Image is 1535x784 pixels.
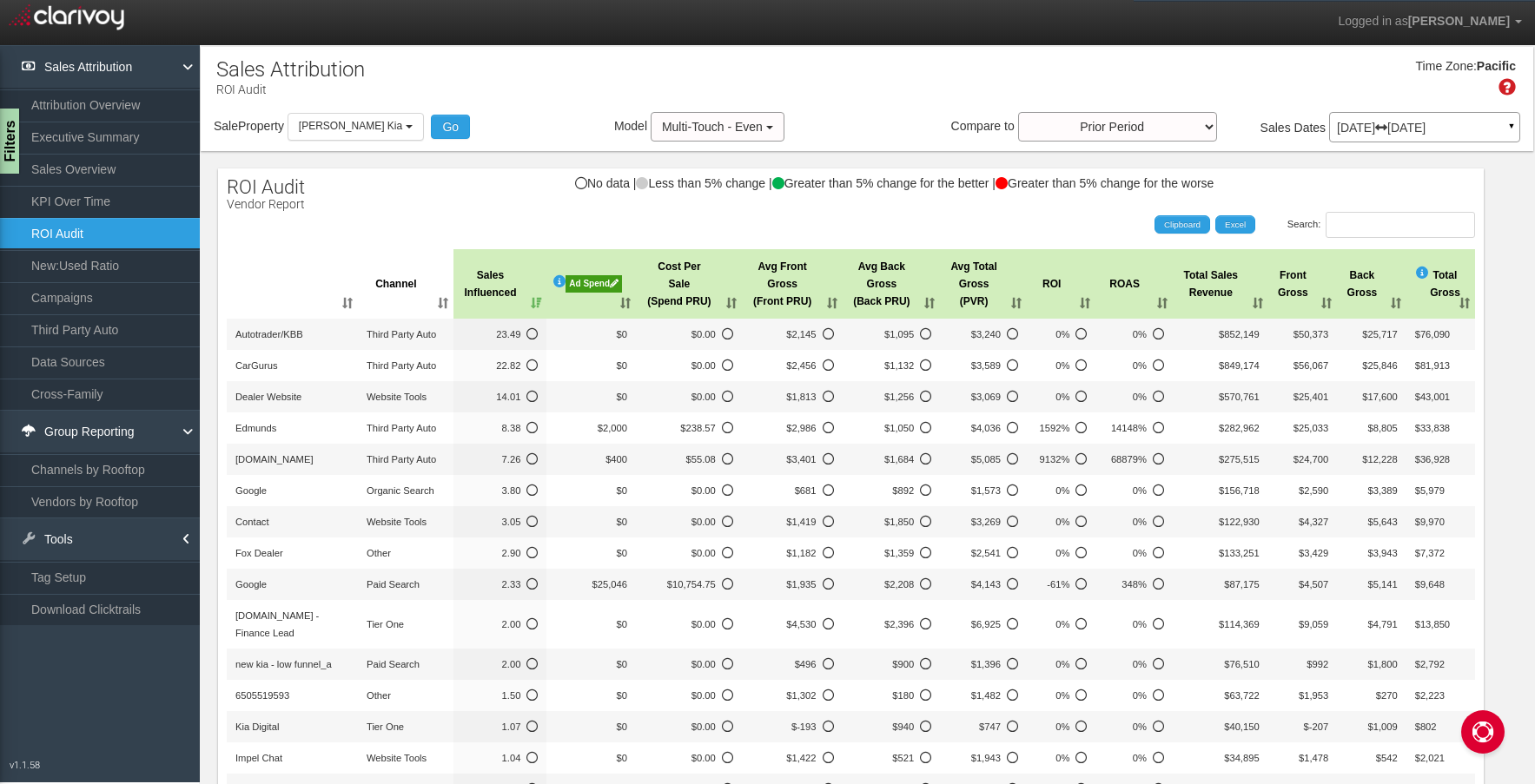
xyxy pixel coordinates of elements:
[1367,423,1397,433] span: $8,805
[949,718,1018,735] span: No Data to compare
[367,454,436,464] span: Third Party Auto
[367,753,427,763] span: Website Tools
[218,177,1484,207] div: No data | Less than 5% change | Greater than 5% change for the better | Greater than 5% change fo...
[358,249,453,319] th: Channel: activate to sort column ascending
[645,419,733,437] span: No Data to compare
[645,616,733,633] span: No Data to compare
[1219,619,1260,629] span: $114,369
[235,579,267,590] span: Google
[751,576,834,593] span: No Data to compare
[1415,329,1450,339] span: $76,090
[1415,753,1445,763] span: $2,021
[1415,517,1445,527] span: $9,970
[1035,326,1088,343] span: No Data to compare%
[751,326,834,343] span: No Data to compare
[651,112,784,142] button: Multi-Touch - Even
[235,454,314,464] span: [DOMAIN_NAME]
[1415,360,1450,371] span: $81,913
[949,544,1018,562] span: No Data to compare
[949,326,1018,343] span: No Data to compare
[235,548,283,558] span: Fox Dealer
[1035,513,1088,530] span: No Data to compare%
[367,517,427,527] span: Website Tools
[1338,14,1407,28] span: Logged in as
[367,360,436,371] span: Third Party Auto
[235,721,279,732] span: Kia Digital
[1224,721,1259,732] span: $40,150
[592,579,627,590] span: $25,046
[1304,721,1329,732] span: $-207
[605,454,627,464] span: $400
[235,517,269,527] span: Contact
[1104,326,1164,343] span: No Data to compare%
[462,482,539,499] span: No Data to compare
[645,687,733,704] span: No Data to compare
[1260,121,1291,135] span: Sales
[546,249,636,319] th: To enable cost entry interface, select a single property and a single month" data-trigger="hover"...
[462,544,539,562] span: No Data to compare
[235,329,303,339] span: Autotrader/KBB
[1035,544,1088,562] span: No Data to compare%
[1430,267,1460,301] span: Total Gross
[751,544,834,562] span: No Data to compare
[462,388,539,405] span: No Data to compare
[1294,423,1328,433] span: $25,033
[1337,122,1512,134] p: [DATE] [DATE]
[1035,419,1088,437] span: No Data to compare%
[1104,451,1164,468] span: No Data to compare%
[645,326,733,343] span: No Data to compare
[367,619,404,629] span: Tier One
[1035,388,1088,405] span: No Data to compare%
[949,513,1018,530] span: No Data to compare
[949,616,1018,633] span: No Data to compare
[367,485,434,496] span: Organic Search
[1299,485,1328,496] span: $2,590
[1367,548,1397,558] span: $3,943
[1376,690,1398,701] span: $270
[1415,659,1445,669] span: $2,792
[645,749,733,767] span: No Data to compare
[1287,212,1476,238] label: Search:
[462,357,539,374] span: No Data to compare
[1337,249,1406,319] th: BackGross: activate to sort column ascending
[235,392,301,402] span: Dealer Website
[1362,360,1397,371] span: $25,846
[1362,392,1397,402] span: $17,600
[1362,329,1397,339] span: $25,717
[1325,1,1535,43] a: Logged in as[PERSON_NAME]
[645,482,733,499] span: No Data to compare
[598,423,627,433] span: $2,000
[645,544,733,562] span: No Data to compare
[1307,659,1328,669] span: $992
[851,616,932,633] span: No Data to compare
[617,721,627,732] span: $0
[1415,423,1450,433] span: $33,838
[751,616,834,633] span: No Data to compare
[1415,721,1437,732] span: $802
[299,120,402,132] span: [PERSON_NAME] Kia
[851,576,932,593] span: No Data to compare
[949,749,1018,767] span: No Data to compare
[453,249,547,319] th: Sales Influenced: activate to sort column ascending
[1027,249,1096,319] th: ROI: activate to sort column ascending
[1104,656,1164,673] span: No Data to compare%
[645,388,733,405] span: No Data to compare
[617,659,627,669] span: $0
[1104,388,1164,405] span: No Data to compare%
[1367,485,1397,496] span: $3,389
[645,718,733,735] span: No Data to compare
[1104,687,1164,704] span: No Data to compare%
[617,690,627,701] span: $0
[1299,517,1328,527] span: $4,327
[214,119,238,133] span: Sale
[751,656,834,673] span: No Data to compare
[1294,121,1327,135] span: Dates
[462,576,539,593] span: No Data to compare
[617,548,627,558] span: $0
[617,517,627,527] span: $0
[1294,454,1328,464] span: $24,700
[462,749,539,767] span: No Data to compare
[462,513,539,530] span: No Data to compare
[1173,249,1268,319] th: Total SalesRevenue: activate to sort column ascending
[1104,357,1164,374] span: No Data to compare%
